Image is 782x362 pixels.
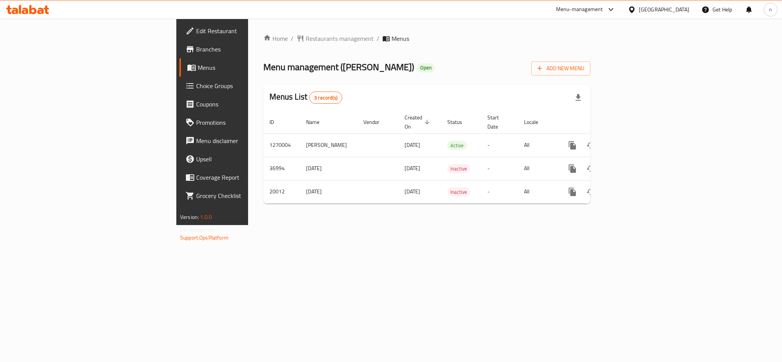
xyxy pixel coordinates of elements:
[447,117,472,127] span: Status
[481,157,518,180] td: -
[569,88,587,107] div: Export file
[524,117,548,127] span: Locale
[487,113,509,131] span: Start Date
[582,159,600,178] button: Change Status
[563,183,582,201] button: more
[309,92,342,104] div: Total records count
[179,168,307,187] a: Coverage Report
[179,58,307,77] a: Menus
[563,159,582,178] button: more
[392,34,409,43] span: Menus
[196,173,301,182] span: Coverage Report
[198,63,301,72] span: Menus
[405,140,420,150] span: [DATE]
[405,163,420,173] span: [DATE]
[179,95,307,113] a: Coupons
[582,136,600,154] button: Change Status
[196,45,301,54] span: Branches
[263,34,590,43] nav: breadcrumb
[447,141,467,150] span: Active
[196,26,301,35] span: Edit Restaurant
[563,136,582,154] button: more
[531,61,590,76] button: Add New Menu
[556,5,603,14] div: Menu-management
[196,191,301,200] span: Grocery Checklist
[179,132,307,150] a: Menu disclaimer
[179,40,307,58] a: Branches
[300,157,357,180] td: [DATE]
[179,150,307,168] a: Upsell
[179,77,307,95] a: Choice Groups
[196,154,301,164] span: Upsell
[179,22,307,40] a: Edit Restaurant
[518,157,557,180] td: All
[481,134,518,157] td: -
[769,5,772,14] span: n
[639,5,689,14] div: [GEOGRAPHIC_DATA]
[180,225,215,235] span: Get support on:
[363,117,389,127] span: Vendor
[200,212,212,222] span: 1.0.0
[405,113,432,131] span: Created On
[447,188,470,196] span: Inactive
[481,180,518,203] td: -
[447,164,470,173] span: Inactive
[300,134,357,157] td: [PERSON_NAME]
[518,180,557,203] td: All
[518,134,557,157] td: All
[196,118,301,127] span: Promotions
[306,117,329,127] span: Name
[417,64,435,71] span: Open
[196,100,301,109] span: Coupons
[557,111,643,134] th: Actions
[297,34,374,43] a: Restaurants management
[180,212,199,222] span: Version:
[196,81,301,90] span: Choice Groups
[263,111,643,204] table: enhanced table
[582,183,600,201] button: Change Status
[447,187,470,196] div: Inactive
[180,233,229,243] a: Support.OpsPlatform
[269,91,342,104] h2: Menus List
[179,113,307,132] a: Promotions
[306,34,374,43] span: Restaurants management
[179,187,307,205] a: Grocery Checklist
[417,63,435,72] div: Open
[405,187,420,196] span: [DATE]
[263,58,414,76] span: Menu management ( [PERSON_NAME] )
[537,64,584,73] span: Add New Menu
[310,94,342,101] span: 3 record(s)
[300,180,357,203] td: [DATE]
[377,34,379,43] li: /
[269,117,284,127] span: ID
[196,136,301,145] span: Menu disclaimer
